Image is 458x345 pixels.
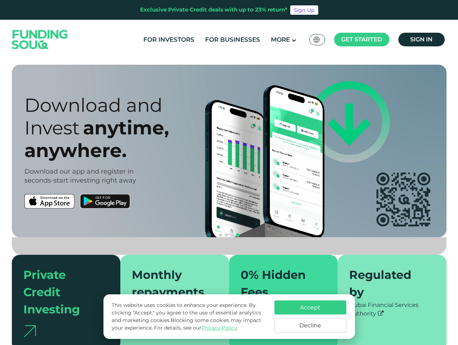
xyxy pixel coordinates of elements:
[376,172,430,226] img: app QR code
[24,94,242,116] div: Download and
[5,22,75,58] img: Logo
[24,167,242,176] div: Download our app and register in
[349,266,426,301] div: Regulated by
[218,232,223,238] button: navigation
[142,34,196,46] a: For Investors
[23,325,36,337] img: arrow
[24,194,74,208] img: App Store
[80,194,130,208] img: Google Play
[241,266,318,301] div: 0% Hidden Fees
[271,36,290,43] span: More
[203,34,262,46] a: For Businesses
[223,232,229,238] button: navigation
[274,300,346,314] button: Accept
[235,232,241,238] button: navigation
[24,139,242,162] div: anywhere.
[154,325,238,331] span: For details, see our .
[274,318,346,333] button: Decline
[313,37,320,43] img: SA Flag
[410,36,432,43] span: Sign in
[132,266,209,301] div: Monthly repayments
[229,232,235,238] button: navigation
[83,116,169,139] span: anytime,
[202,325,237,331] a: Privacy Policy
[349,301,435,318] div: Dubai Financial Services Authority
[290,5,318,15] a: Sign Up
[341,36,382,43] span: Get started
[140,6,287,14] div: Exclusive Private Credit deals with up to 23% return*
[398,33,445,46] a: Sign in
[112,317,261,331] span: Blocking some cookies may impact your experience.
[23,266,101,318] div: Private Credit Investing
[24,116,80,139] span: Invest
[24,176,242,185] div: seconds-start investing right away
[112,302,267,332] p: This website uses cookies to enhance your experience. By clicking "Accept," you agree to the use ...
